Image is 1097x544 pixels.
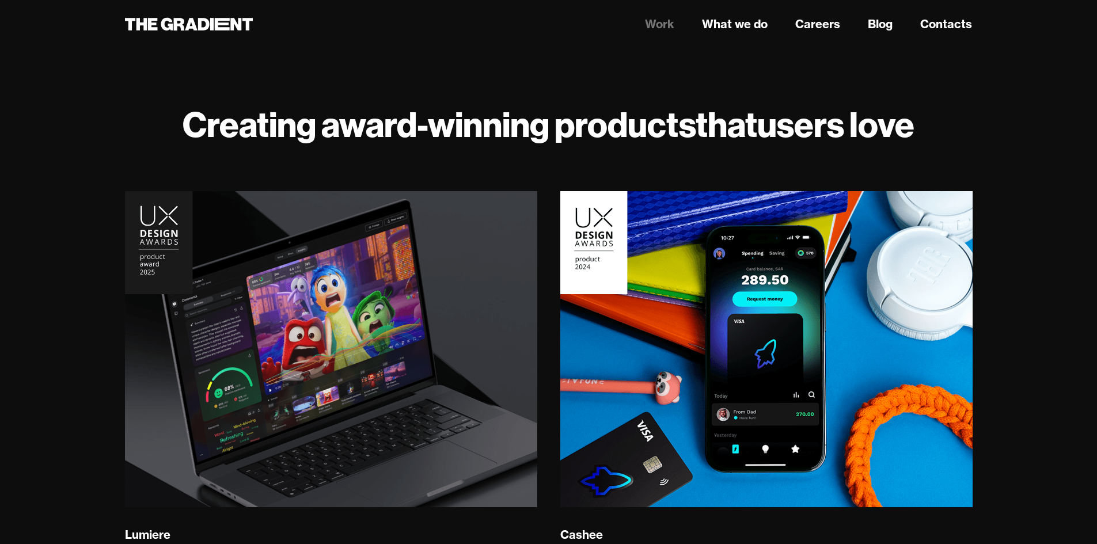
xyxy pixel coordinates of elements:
a: Careers [795,16,840,33]
a: Work [645,16,674,33]
a: What we do [702,16,768,33]
div: Cashee [560,527,603,542]
div: Lumiere [125,527,170,542]
strong: that [696,102,757,146]
a: Blog [868,16,893,33]
a: Contacts [920,16,972,33]
h1: Creating award-winning products users love [125,104,973,145]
